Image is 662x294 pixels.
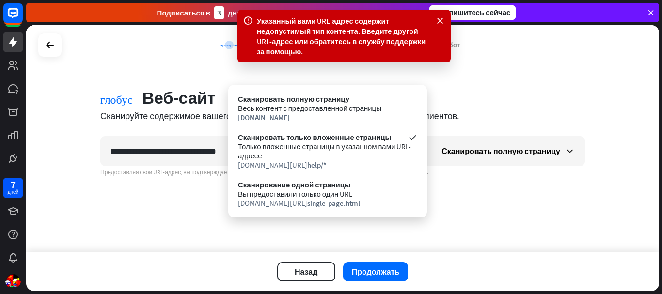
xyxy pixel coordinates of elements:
font: Сканируйте содержимое вашего веб-сайта, чтобы получить ответы на вопросы клиентов. [100,110,459,122]
font: проверять [220,43,238,47]
font: Назад [295,267,317,277]
font: Вы предоставили только один URL [238,189,352,199]
font: [DOMAIN_NAME] [238,113,290,122]
button: Продолжать [343,262,409,281]
font: Сканировать полную страницу [441,146,560,156]
a: 7 дней [3,178,23,198]
font: help/* [307,160,327,170]
font: глобус [100,93,133,105]
font: дней [8,189,19,195]
font: Продолжать [352,267,400,277]
font: [DOMAIN_NAME][URL] [238,160,307,170]
font: Подписаться в [157,8,210,17]
button: Назад [277,262,335,281]
font: Предоставляя свой URL-адрес, вы подтверждаете, что у вас есть необходимые права на распространени... [100,169,428,176]
font: single-page.html [307,199,360,208]
font: Подпишитесь сейчас [435,8,511,17]
font: дней, чтобы получить свой первый месяц за 1 доллар [228,8,421,17]
font: Веб-сайт [142,88,216,108]
button: Открыть виджет чата LiveChat [8,4,37,33]
font: Указанный вами URL-адрес содержит недопустимый тип контента. Введите другой URL-адрес или обратит... [257,16,426,56]
font: 7 [11,178,16,190]
font: Настройте чат-бот [398,41,460,49]
font: [DOMAIN_NAME][URL] [238,199,307,208]
font: 3 [217,8,221,17]
font: Сканирование одной страницы [238,180,351,189]
font: Только вложенные страницы в указанном вами URL-адресе [238,142,411,160]
font: Весь контент с предоставленной страницы [238,104,381,113]
font: Сканировать только вложенные страницы [238,133,391,142]
font: Сканировать полную страницу [238,94,349,104]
